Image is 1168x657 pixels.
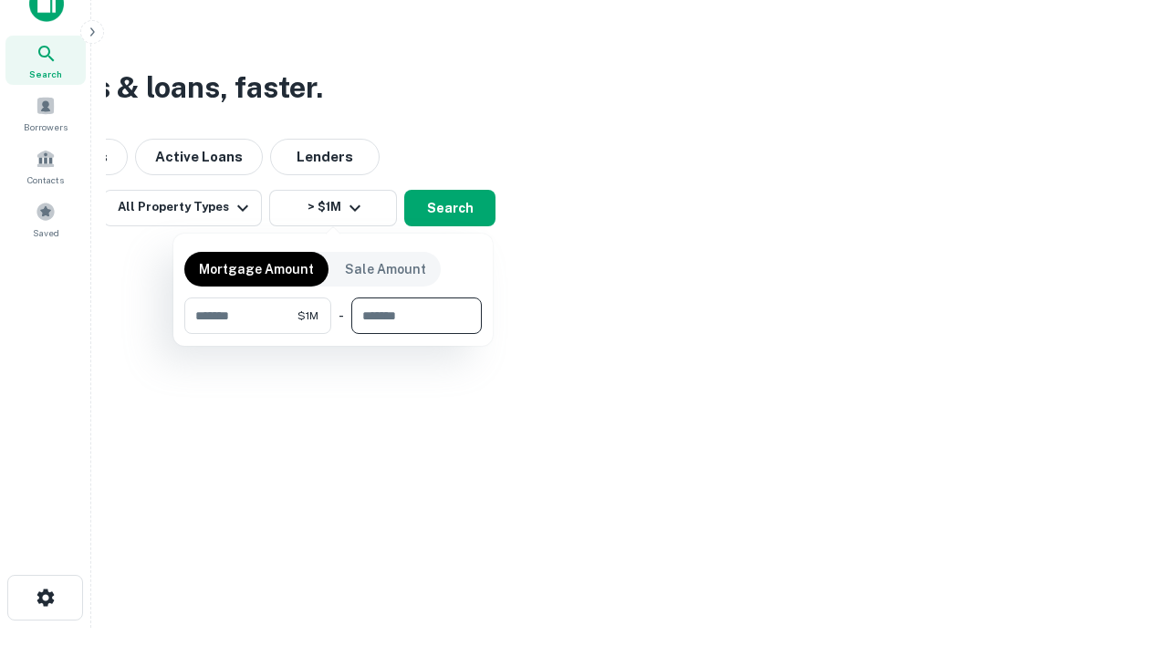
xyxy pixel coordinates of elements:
[345,259,426,279] p: Sale Amount
[199,259,314,279] p: Mortgage Amount
[1077,511,1168,599] iframe: Chat Widget
[339,297,344,334] div: -
[297,308,318,324] span: $1M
